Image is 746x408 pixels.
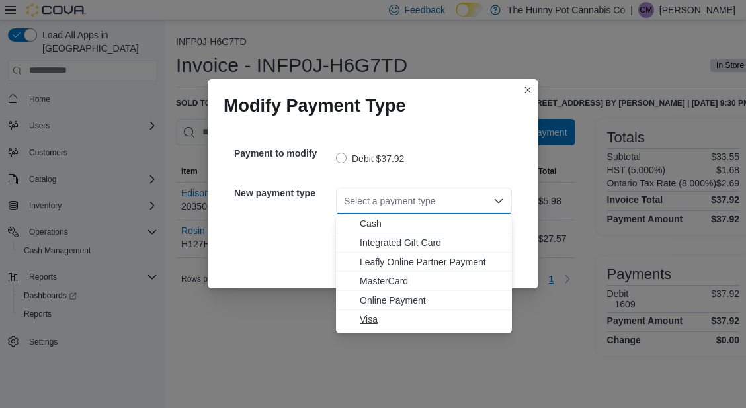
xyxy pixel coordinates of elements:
button: Online Payment [336,291,512,310]
input: Accessible screen reader label [344,193,345,209]
span: Integrated Gift Card [360,236,504,249]
span: MasterCard [360,274,504,288]
h5: Payment to modify [234,140,333,167]
h5: New payment type [234,180,333,206]
span: Online Payment [360,294,504,307]
button: Close list of options [493,196,504,206]
button: MasterCard [336,272,512,291]
h1: Modify Payment Type [224,95,406,116]
span: Cash [360,217,504,230]
div: Choose from the following options [336,214,512,329]
button: Leafly Online Partner Payment [336,253,512,272]
span: Visa [360,313,504,326]
label: Debit $37.92 [336,151,404,167]
span: Leafly Online Partner Payment [360,255,504,268]
button: Integrated Gift Card [336,233,512,253]
button: Cash [336,214,512,233]
button: Closes this modal window [520,82,536,98]
button: Visa [336,310,512,329]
